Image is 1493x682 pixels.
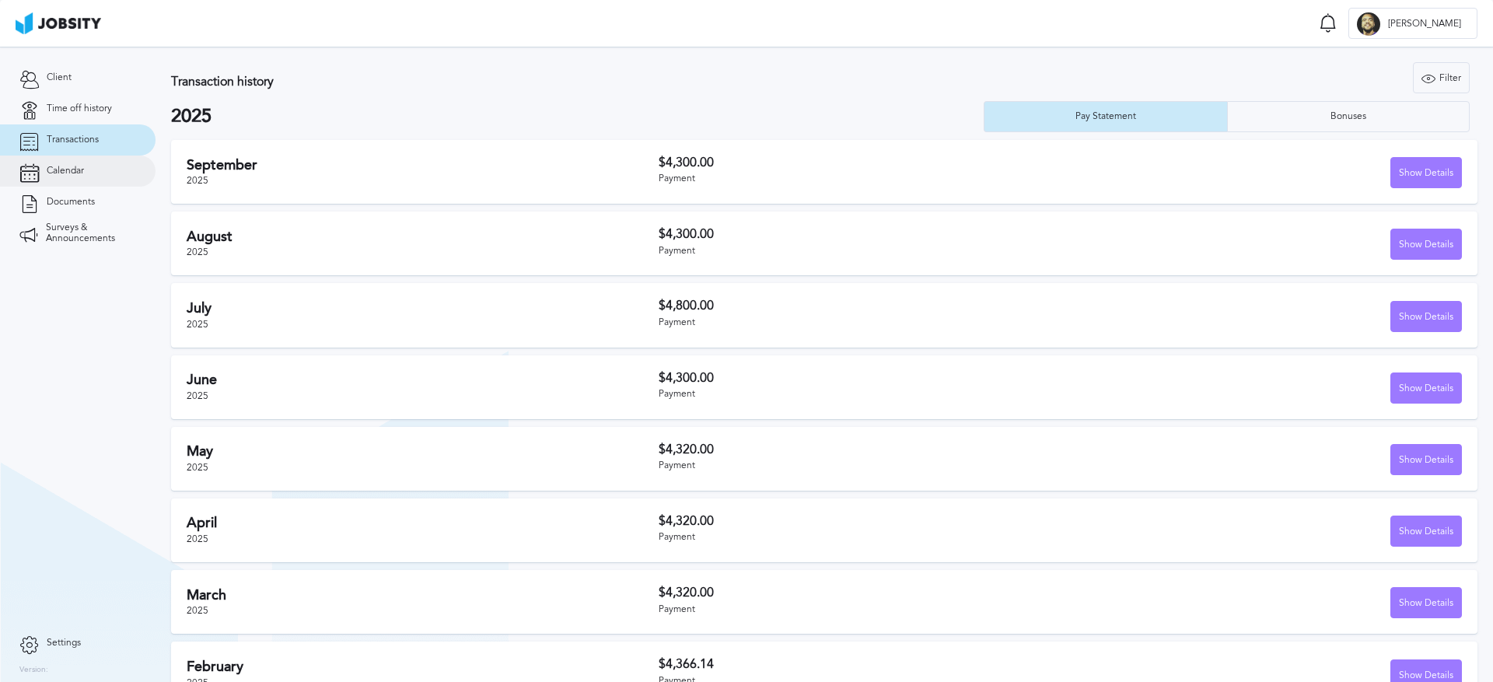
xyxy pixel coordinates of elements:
div: Payment [659,460,1061,471]
div: Show Details [1391,516,1461,547]
span: Calendar [47,166,84,177]
h3: $4,366.14 [659,657,1061,671]
div: Payment [659,246,1061,257]
button: Show Details [1390,444,1462,475]
div: Show Details [1391,229,1461,261]
div: Payment [659,173,1061,184]
h2: April [187,515,659,531]
span: Time off history [47,103,112,114]
h3: Transaction history [171,75,882,89]
span: Surveys & Announcements [46,222,136,244]
h3: $4,300.00 [659,227,1061,241]
div: Payment [659,532,1061,543]
button: D[PERSON_NAME] [1348,8,1477,39]
span: Transactions [47,135,99,145]
button: Show Details [1390,301,1462,332]
span: Documents [47,197,95,208]
h3: $4,300.00 [659,371,1061,385]
div: Show Details [1391,158,1461,189]
h2: August [187,229,659,245]
div: Bonuses [1323,111,1374,122]
h2: May [187,443,659,460]
button: Pay Statement [984,101,1227,132]
h3: $4,320.00 [659,586,1061,600]
h2: 2025 [171,106,984,128]
h2: February [187,659,659,675]
h3: $4,320.00 [659,442,1061,456]
h3: $4,320.00 [659,514,1061,528]
span: [PERSON_NAME] [1380,19,1469,30]
div: Show Details [1391,373,1461,404]
h3: $4,800.00 [659,299,1061,313]
button: Show Details [1390,372,1462,404]
img: ab4bad089aa723f57921c736e9817d99.png [16,12,101,34]
div: Pay Statement [1068,111,1144,122]
h2: June [187,372,659,388]
h3: $4,300.00 [659,156,1061,170]
div: Filter [1414,63,1469,94]
span: 2025 [187,605,208,616]
span: Client [47,72,72,83]
span: 2025 [187,462,208,473]
span: 2025 [187,175,208,186]
div: Payment [659,604,1061,615]
button: Show Details [1390,587,1462,618]
h2: July [187,300,659,317]
h2: March [187,587,659,603]
button: Bonuses [1227,101,1470,132]
label: Version: [19,666,48,675]
h2: September [187,157,659,173]
span: Settings [47,638,81,649]
span: 2025 [187,533,208,544]
div: Show Details [1391,445,1461,476]
div: D [1357,12,1380,36]
button: Show Details [1390,229,1462,260]
button: Show Details [1390,157,1462,188]
span: 2025 [187,247,208,257]
span: 2025 [187,390,208,401]
div: Payment [659,317,1061,328]
div: Payment [659,389,1061,400]
span: 2025 [187,319,208,330]
button: Filter [1413,62,1470,93]
div: Show Details [1391,588,1461,619]
div: Show Details [1391,302,1461,333]
button: Show Details [1390,516,1462,547]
